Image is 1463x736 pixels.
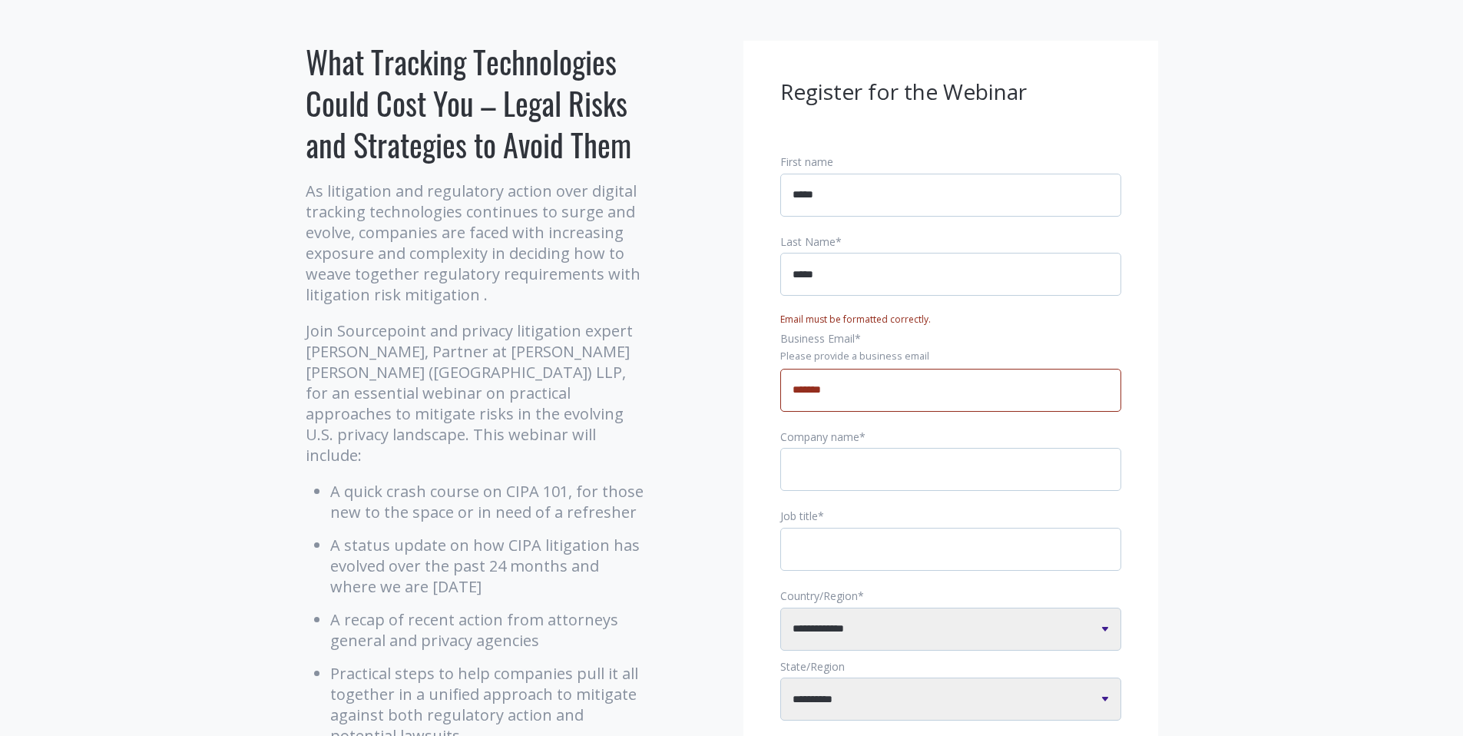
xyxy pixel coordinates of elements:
[780,331,855,346] span: Business Email
[780,234,836,249] span: Last Name
[330,481,647,522] li: A quick crash course on CIPA 101, for those new to the space or in need of a refresher
[780,313,931,326] label: Email must be formatted correctly.
[780,588,858,603] span: Country/Region
[780,429,859,444] span: Company name
[306,320,647,466] p: Join Sourcepoint and privacy litigation expert [PERSON_NAME], Partner at [PERSON_NAME] [PERSON_NA...
[330,609,647,651] li: A recap of recent action from attorneys general and privacy agencies
[780,78,1121,107] h3: Register for the Webinar
[780,659,845,674] span: State/Region
[780,509,818,523] span: Job title
[306,41,647,165] h1: What Tracking Technologies Could Cost You – Legal Risks and Strategies to Avoid Them
[780,350,1121,363] legend: Please provide a business email
[330,535,647,597] li: A status update on how CIPA litigation has evolved over the past 24 months and where we are [DATE]
[780,154,833,169] span: First name
[306,181,647,305] p: As litigation and regulatory action over digital tracking technologies continues to surge and evo...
